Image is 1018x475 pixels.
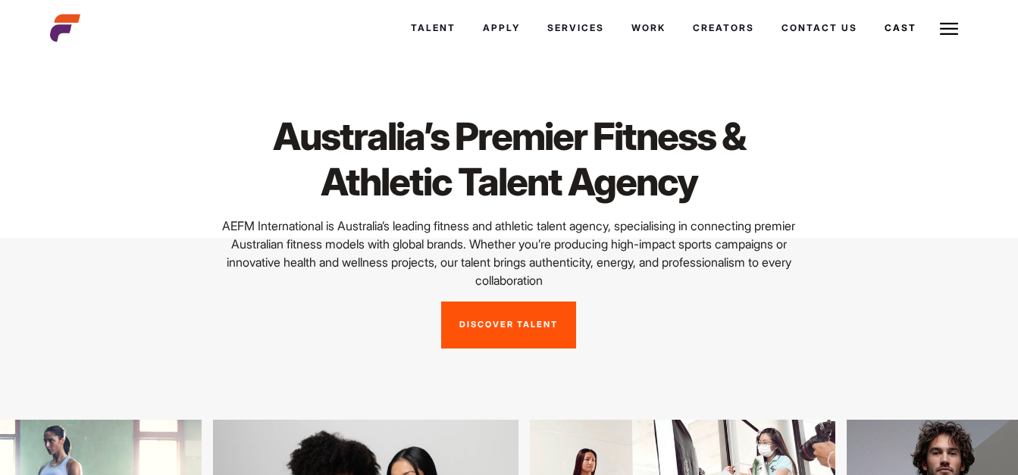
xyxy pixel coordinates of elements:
[206,114,813,205] h1: Australia’s Premier Fitness & Athletic Talent Agency
[871,8,930,48] a: Cast
[618,8,679,48] a: Work
[397,8,469,48] a: Talent
[534,8,618,48] a: Services
[441,302,576,348] a: Discover Talent
[679,8,768,48] a: Creators
[768,8,871,48] a: Contact Us
[206,217,813,289] p: AEFM International is Australia’s leading fitness and athletic talent agency, specialising in con...
[50,13,80,43] img: cropped-aefm-brand-fav-22-square.png
[469,8,534,48] a: Apply
[940,20,958,38] img: Burger icon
